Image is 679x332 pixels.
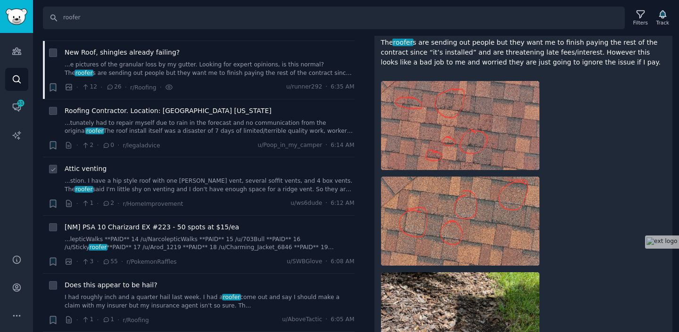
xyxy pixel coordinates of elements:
[97,257,99,267] span: ·
[325,316,327,324] span: ·
[76,315,78,325] span: ·
[65,222,239,232] a: [NM] PSA 10 Charizard EX #223 - 50 spots at $15/ea
[123,201,183,207] span: r/HomeImprovement
[65,177,355,194] a: ...stion. I have a hip style roof with one [PERSON_NAME] vent, several soffit vents, and 4 box ve...
[286,83,322,91] span: u/runner292
[65,119,355,136] a: ...tunately had to repair myself due to rain in the forecast and no communication from the origin...
[76,82,78,92] span: ·
[76,257,78,267] span: ·
[325,141,327,150] span: ·
[121,257,123,267] span: ·
[287,258,322,266] span: u/SWBGlove
[381,38,666,67] p: The s are sending out people but they want me to finish paying the rest of the contract since “it...
[331,199,354,208] span: 6:12 AM
[82,316,93,324] span: 1
[102,258,118,266] span: 55
[117,140,119,150] span: ·
[325,199,327,208] span: ·
[257,141,322,150] span: u/Poop_in_my_camper
[331,141,354,150] span: 6:14 AM
[123,142,160,149] span: r/legaladvice
[85,128,104,134] span: roofer
[381,177,539,266] img: New Roof, shingles already failing?
[65,48,180,57] a: New Roof, shingles already failing?
[76,140,78,150] span: ·
[290,199,322,208] span: u/ws6dude
[653,8,672,28] button: Track
[381,81,539,170] img: New Roof, shingles already failing?
[222,294,241,300] span: roofer
[633,19,648,26] div: Filters
[89,244,108,251] span: roofer
[65,164,107,174] a: Attic venting
[65,293,355,310] a: I had roughly inch and a quarter hail last week. I had aroofercome out and say I should make a cl...
[97,140,99,150] span: ·
[82,141,93,150] span: 2
[82,83,97,91] span: 12
[82,258,93,266] span: 3
[100,82,102,92] span: ·
[159,82,161,92] span: ·
[126,259,177,265] span: r/PokemonRaffles
[65,235,355,252] a: ...lepticWalks **PAID** 14 /u/NarcolepticWalks **PAID** 15 /u/703Bull **PAID** 16 /u/Stickyroofer...
[6,8,27,25] img: GummySearch logo
[331,258,354,266] span: 6:08 AM
[82,199,93,208] span: 1
[392,39,414,46] span: roofer
[43,7,625,29] input: Search Keyword
[106,83,122,91] span: 26
[65,106,272,116] a: Roofing Contractor. Location: [GEOGRAPHIC_DATA] [US_STATE]
[102,199,114,208] span: 2
[331,316,354,324] span: 6:05 AM
[325,258,327,266] span: ·
[65,61,355,77] a: ...e pictures of the granular loss by my gutter. Looking for expert opinions, is this normal? The...
[123,317,149,324] span: r/Roofing
[117,199,119,209] span: ·
[117,315,119,325] span: ·
[656,19,669,26] div: Track
[5,96,28,119] a: 51
[125,82,127,92] span: ·
[102,141,114,150] span: 0
[75,186,93,193] span: roofer
[130,84,156,91] span: r/Roofing
[97,199,99,209] span: ·
[75,70,93,76] span: roofer
[65,280,157,290] a: Does this appear to be hail?
[282,316,322,324] span: u/AboveTactic
[76,199,78,209] span: ·
[97,315,99,325] span: ·
[102,316,114,324] span: 1
[325,83,327,91] span: ·
[17,100,25,106] span: 51
[331,83,354,91] span: 6:35 AM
